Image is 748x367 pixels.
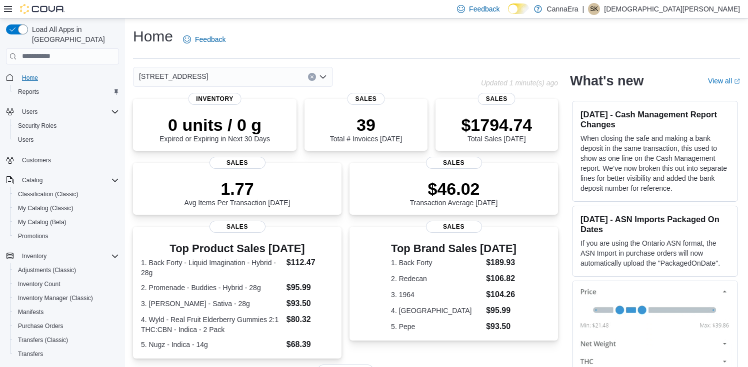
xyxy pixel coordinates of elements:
[286,282,333,294] dd: $95.99
[2,249,123,263] button: Inventory
[14,86,119,98] span: Reports
[580,133,729,193] p: When closing the safe and making a bank deposit in the same transaction, this used to show as one...
[18,204,73,212] span: My Catalog (Classic)
[461,115,532,135] p: $1794.74
[319,73,327,81] button: Open list of options
[10,291,123,305] button: Inventory Manager (Classic)
[18,154,55,166] a: Customers
[18,336,68,344] span: Transfers (Classic)
[14,278,64,290] a: Inventory Count
[2,105,123,119] button: Users
[286,314,333,326] dd: $80.32
[18,122,56,130] span: Security Roles
[195,34,225,44] span: Feedback
[2,153,123,167] button: Customers
[14,348,119,360] span: Transfers
[18,136,33,144] span: Users
[14,306,47,318] a: Manifests
[2,173,123,187] button: Catalog
[14,188,119,200] span: Classification (Classic)
[22,74,38,82] span: Home
[391,274,482,284] dt: 2. Redecan
[14,134,37,146] a: Users
[141,315,282,335] dt: 4. Wyld - Real Fruit Elderberry Gummies 2:1 THC:CBN - Indica - 2 Pack
[10,277,123,291] button: Inventory Count
[486,321,516,333] dd: $93.50
[141,283,282,293] dt: 2. Promenade - Buddies - Hybrid - 28g
[10,187,123,201] button: Classification (Classic)
[590,3,598,15] span: SK
[22,176,42,184] span: Catalog
[14,264,80,276] a: Adjustments (Classic)
[10,229,123,243] button: Promotions
[18,174,119,186] span: Catalog
[209,157,265,169] span: Sales
[18,250,119,262] span: Inventory
[18,174,46,186] button: Catalog
[478,93,515,105] span: Sales
[18,72,42,84] a: Home
[391,290,482,300] dt: 3. 1964
[10,347,123,361] button: Transfers
[14,86,43,98] a: Reports
[18,308,43,316] span: Manifests
[391,306,482,316] dt: 4. [GEOGRAPHIC_DATA]
[18,250,50,262] button: Inventory
[133,26,173,46] h1: Home
[330,115,402,143] div: Total # Invoices [DATE]
[14,202,77,214] a: My Catalog (Classic)
[14,292,97,304] a: Inventory Manager (Classic)
[22,252,46,260] span: Inventory
[10,319,123,333] button: Purchase Orders
[347,93,384,105] span: Sales
[10,215,123,229] button: My Catalog (Beta)
[426,157,482,169] span: Sales
[18,190,78,198] span: Classification (Classic)
[308,73,316,81] button: Clear input
[14,278,119,290] span: Inventory Count
[18,106,41,118] button: Users
[14,334,119,346] span: Transfers (Classic)
[159,115,270,135] p: 0 units / 0 g
[184,179,290,199] p: 1.77
[179,29,229,49] a: Feedback
[426,221,482,233] span: Sales
[18,232,48,240] span: Promotions
[14,334,72,346] a: Transfers (Classic)
[18,88,39,96] span: Reports
[391,243,516,255] h3: Top Brand Sales [DATE]
[14,264,119,276] span: Adjustments (Classic)
[580,214,729,234] h3: [DATE] - ASN Imports Packaged On Dates
[486,257,516,269] dd: $189.93
[18,106,119,118] span: Users
[141,340,282,350] dt: 5. Nugz - Indica - 14g
[14,202,119,214] span: My Catalog (Classic)
[10,263,123,277] button: Adjustments (Classic)
[18,154,119,166] span: Customers
[582,3,584,15] p: |
[391,258,482,268] dt: 1. Back Forty
[10,201,123,215] button: My Catalog (Classic)
[708,77,740,85] a: View allExternal link
[580,109,729,129] h3: [DATE] - Cash Management Report Changes
[10,305,123,319] button: Manifests
[286,257,333,269] dd: $112.47
[18,280,60,288] span: Inventory Count
[14,120,60,132] a: Security Roles
[141,258,282,278] dt: 1. Back Forty - Liquid Imagination - Hybrid - 28g
[14,216,119,228] span: My Catalog (Beta)
[14,216,70,228] a: My Catalog (Beta)
[2,70,123,85] button: Home
[14,120,119,132] span: Security Roles
[209,221,265,233] span: Sales
[547,3,578,15] p: CannaEra
[734,78,740,84] svg: External link
[469,4,499,14] span: Feedback
[410,179,498,207] div: Transaction Average [DATE]
[486,273,516,285] dd: $106.82
[486,289,516,301] dd: $104.26
[481,79,558,87] p: Updated 1 minute(s) ago
[14,188,82,200] a: Classification (Classic)
[18,71,119,84] span: Home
